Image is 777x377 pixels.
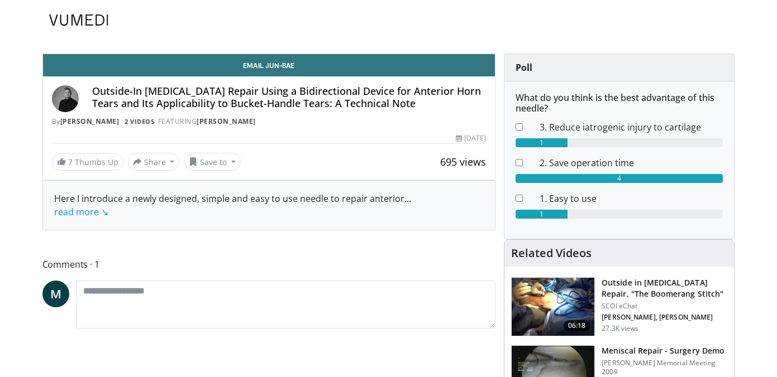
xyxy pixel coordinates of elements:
h3: Outside in [MEDICAL_DATA] Repair, "The Boomerang Stitch" [602,277,727,299]
dd: 1. Easy to use [531,192,731,205]
span: 7 [68,157,73,167]
a: 2 Videos [121,117,158,126]
span: Comments 1 [42,257,496,272]
h6: What do you think is the best advantage of this needle? [516,93,723,114]
p: SCOI eChat [602,302,727,311]
div: By FEATURING [52,117,487,127]
img: VuMedi Logo [49,14,108,26]
div: Here I introduce a newly designed, simple and easy to use needle to repair anterior [54,192,484,219]
img: Avatar [52,85,79,112]
h4: Related Videos [511,246,592,260]
a: 7 Thumbs Up [52,153,123,171]
strong: Poll [516,61,532,74]
button: Share [128,153,180,171]
a: [PERSON_NAME] [60,117,120,126]
a: Email Jun-Bae [43,54,495,76]
dd: 2. Save operation time [531,156,731,170]
div: 1 [516,210,568,219]
img: Vx8lr-LI9TPdNKgn5hMDoxOm1xO-1jSC.150x105_q85_crop-smart_upscale.jpg [512,278,594,336]
div: 4 [516,174,723,183]
a: M [42,281,69,307]
dd: 3. Reduce iatrogenic injury to cartilage [531,120,731,134]
span: 06:18 [564,320,590,331]
button: Save to [184,153,241,171]
a: [PERSON_NAME] [197,117,256,126]
p: [PERSON_NAME] Memorial Meeting 2009 [602,359,727,376]
span: 695 views [440,155,486,168]
p: Joseph Burns [602,313,727,322]
h4: Outside-In [MEDICAL_DATA] Repair Using a Bidirectional Device for Anterior Horn Tears and Its App... [92,85,487,109]
div: [DATE] [456,133,486,143]
div: 1 [516,138,568,147]
h3: Meniscal Repair - Surgery Demo [602,345,727,356]
p: 27.3K views [602,324,638,333]
a: read more ↘ [54,206,108,218]
a: 06:18 Outside in [MEDICAL_DATA] Repair, "The Boomerang Stitch" SCOI eChat [PERSON_NAME], [PERSON_... [511,277,727,336]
